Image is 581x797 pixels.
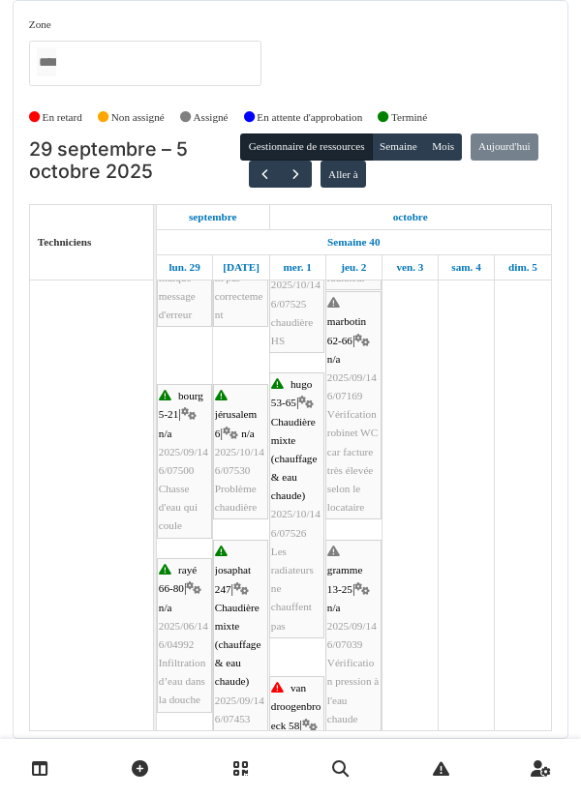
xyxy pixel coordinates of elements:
button: Mois [424,133,463,161]
label: Assigné [194,109,229,126]
a: 1 octobre 2025 [388,205,433,229]
span: marbotin 62-66 [327,315,366,345]
span: n/a [241,428,255,439]
span: Infiltration d’eau dans la douche [159,657,205,705]
span: 2025/09/146/07500 [159,446,208,476]
label: Non assigné [111,109,165,126]
span: 2025/09/146/07453 [215,694,264,724]
div: | [159,387,210,536]
input: Tous [37,48,56,76]
span: Chaudière mixte (chauffage & eau chaude) [271,416,318,502]
span: hugo 53-65 [271,378,313,408]
span: Chaudière mixte (chauffage & eau chaude) [215,602,261,688]
span: Vérifcation robinet WC car facture très élevée selon le locataire [327,408,378,513]
button: Semaine [372,133,425,161]
span: 2025/10/146/07530 [215,446,264,476]
span: Fuite d'eau dans le radiateur [327,234,375,282]
button: Gestionnaire de ressources [240,133,372,161]
span: 2025/09/146/07039 [327,620,377,650]
label: En retard [43,109,82,126]
div: | [159,561,210,710]
button: Précédent [249,161,281,189]
button: Aujourd'hui [471,133,538,161]
span: Les radiateurs ne chauffent pas [271,546,314,632]
button: Aller à [321,161,366,188]
span: Techniciens [38,236,92,248]
span: Fuite d'eau en bas de l'évier de la cuisine et es toilettes ne fonctionnent pas correctement [215,141,265,320]
span: 2025/10/146/07526 [271,508,321,538]
span: gramme 13-25 [327,564,363,594]
span: n/a [159,602,172,613]
a: 1 octobre 2025 [278,255,316,280]
a: Semaine 40 [322,230,384,254]
span: 2025/10/146/07525 [271,279,321,309]
span: 2025/06/146/04992 [159,620,208,650]
a: 2 octobre 2025 [336,255,371,280]
div: | [327,294,380,517]
span: van droogenbroeck 58 [271,682,321,730]
button: Suivant [280,161,312,189]
a: 4 octobre 2025 [446,255,485,280]
span: Chasse d'eau qui coule [159,483,198,531]
span: n/a [159,428,172,439]
a: 30 septembre 2025 [218,255,264,280]
label: En attente d'approbation [257,109,362,126]
span: Problème chaudière [215,483,257,513]
span: 2025/09/146/07169 [327,371,377,401]
span: bourg 5-21 [159,390,203,420]
a: 5 octobre 2025 [504,255,542,280]
span: jérusalem 6 [215,408,258,438]
label: Zone [29,16,51,33]
span: n/a [327,353,341,365]
span: chaudière HS [271,316,313,346]
a: 3 octobre 2025 [391,255,428,280]
span: Vérification pression à l'eau chaude [327,657,379,724]
span: n/a [327,602,341,613]
h2: 29 septembre – 5 octobre 2025 [29,138,241,184]
label: Terminé [391,109,427,126]
a: 29 septembre 2025 [164,255,204,280]
span: josaphat 247 [215,564,251,594]
div: | [271,375,322,635]
a: 29 septembre 2025 [184,205,242,229]
span: rayé 66-80 [159,564,197,594]
div: | [215,387,266,517]
div: | [327,543,380,728]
